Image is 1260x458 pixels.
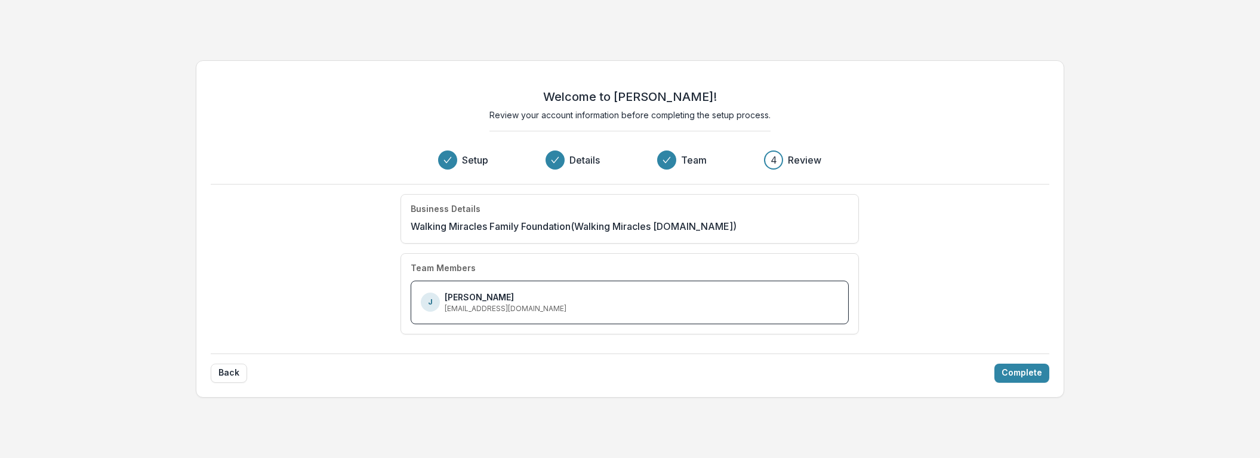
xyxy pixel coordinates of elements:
[994,364,1049,383] button: Complete
[428,297,433,308] p: J
[489,109,771,121] p: Review your account information before completing the setup process.
[411,263,476,273] h4: Team Members
[771,153,777,167] div: 4
[445,303,566,314] p: [EMAIL_ADDRESS][DOMAIN_NAME]
[411,204,480,214] h4: Business Details
[411,219,737,233] p: Walking Miracles Family Foundation (Walking Miracles [DOMAIN_NAME])
[788,153,821,167] h3: Review
[438,150,821,170] div: Progress
[211,364,247,383] button: Back
[569,153,600,167] h3: Details
[445,291,514,303] p: [PERSON_NAME]
[462,153,488,167] h3: Setup
[543,90,717,104] h2: Welcome to [PERSON_NAME]!
[681,153,707,167] h3: Team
